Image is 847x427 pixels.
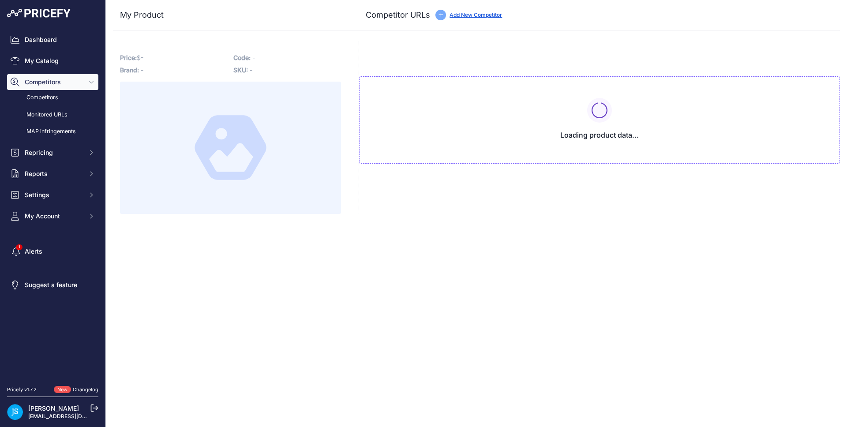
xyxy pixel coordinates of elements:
[233,66,248,74] span: SKU:
[450,11,502,18] a: Add New Competitor
[7,107,98,123] a: Monitored URLs
[7,166,98,182] button: Reports
[120,54,137,61] span: Price:
[54,386,71,393] span: New
[367,130,832,140] h3: Loading product data...
[25,148,82,157] span: Repricing
[7,124,98,139] a: MAP infringements
[73,386,98,393] a: Changelog
[141,66,143,74] span: -
[252,54,255,61] span: -
[366,9,430,21] h3: Competitor URLs
[7,386,37,393] div: Pricefy v1.7.2
[28,405,79,412] a: [PERSON_NAME]
[120,52,228,64] p: $
[25,78,82,86] span: Competitors
[7,74,98,90] button: Competitors
[120,9,341,21] h3: My Product
[7,187,98,203] button: Settings
[7,32,98,48] a: Dashboard
[25,169,82,178] span: Reports
[7,145,98,161] button: Repricing
[233,54,251,61] span: Code:
[7,53,98,69] a: My Catalog
[7,32,98,375] nav: Sidebar
[120,66,139,74] span: Brand:
[25,212,82,221] span: My Account
[141,54,143,61] span: -
[7,9,71,18] img: Pricefy Logo
[7,277,98,293] a: Suggest a feature
[7,208,98,224] button: My Account
[25,191,82,199] span: Settings
[28,413,120,420] a: [EMAIL_ADDRESS][DOMAIN_NAME]
[7,90,98,105] a: Competitors
[7,243,98,259] a: Alerts
[250,66,252,74] span: -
